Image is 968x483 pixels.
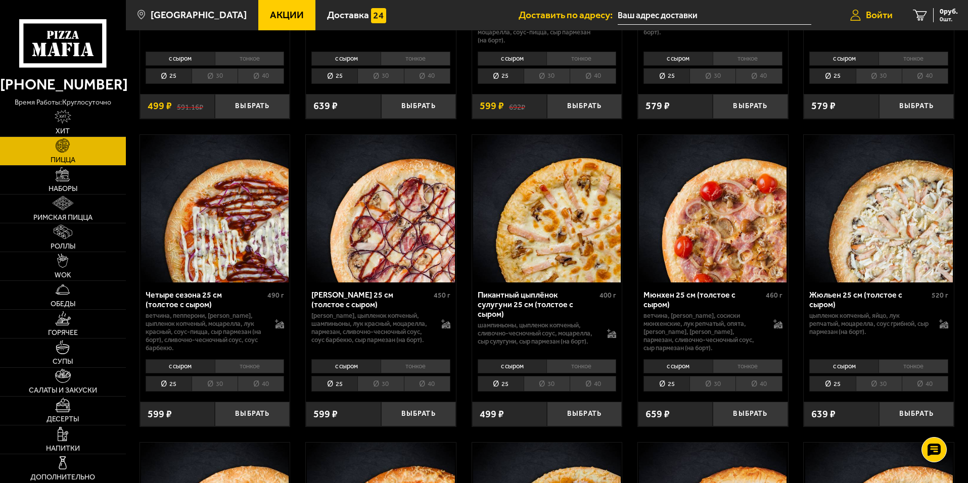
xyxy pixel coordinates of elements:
span: Напитки [46,445,80,452]
img: Пикантный цыплёнок сулугуни 25 см (толстое с сыром) [473,135,621,282]
li: 40 [902,376,948,392]
div: Мюнхен 25 см (толстое с сыром) [643,290,763,309]
p: шампиньоны, цыпленок копченый, сливочно-чесночный соус, моцарелла, сыр сулугуни, сыр пармезан (на... [478,321,597,346]
span: Роллы [51,243,75,250]
a: Жюльен 25 см (толстое с сыром) [804,135,954,282]
span: 450 г [434,291,450,300]
li: 40 [238,68,284,84]
li: с сыром [478,52,547,66]
li: 30 [192,376,238,392]
span: 460 г [766,291,782,300]
div: Четыре сезона 25 см (толстое с сыром) [146,290,265,309]
li: с сыром [809,52,879,66]
button: Выбрать [713,94,788,119]
span: 0 шт. [940,16,958,22]
span: Супы [53,358,73,365]
span: 490 г [267,291,284,300]
li: 30 [357,68,403,84]
span: Римская пицца [33,214,93,221]
li: 25 [809,376,855,392]
span: Войти [866,10,893,20]
li: тонкое [546,52,616,66]
li: 25 [809,68,855,84]
li: 40 [570,376,616,392]
li: 30 [524,68,570,84]
span: Дополнительно [30,474,95,481]
span: Хит [56,128,70,135]
li: тонкое [879,359,948,373]
li: тонкое [713,359,782,373]
li: тонкое [215,359,285,373]
img: Чикен Барбекю 25 см (толстое с сыром) [307,135,454,282]
s: 692 ₽ [509,101,525,111]
span: Горячее [48,329,78,336]
li: 25 [311,376,357,392]
span: 599 ₽ [313,409,338,419]
li: 30 [357,376,403,392]
p: цыпленок копченый, яйцо, лук репчатый, моцарелла, соус грибной, сыр пармезан (на борт). [809,312,929,336]
li: с сыром [809,359,879,373]
li: 25 [478,68,524,84]
button: Выбрать [879,94,954,119]
li: 25 [311,68,357,84]
button: Выбрать [381,94,456,119]
li: 40 [902,68,948,84]
span: 520 г [932,291,948,300]
span: 659 ₽ [646,409,670,419]
span: 579 ₽ [811,101,836,111]
li: тонкое [381,52,450,66]
button: Выбрать [215,94,290,119]
button: Выбрать [879,402,954,426]
a: Пикантный цыплёнок сулугуни 25 см (толстое с сыром) [472,135,622,282]
li: тонкое [546,359,616,373]
li: 40 [238,376,284,392]
span: Пицца [51,157,75,164]
span: 0 руб. [940,8,958,15]
span: WOK [55,272,71,279]
div: Жюльен 25 см (толстое с сыром) [809,290,929,309]
span: 499 ₽ [480,409,504,419]
div: [PERSON_NAME] 25 см (толстое с сыром) [311,290,431,309]
li: с сыром [311,359,381,373]
li: с сыром [146,359,215,373]
li: 30 [689,68,735,84]
li: с сыром [146,52,215,66]
img: Четыре сезона 25 см (толстое с сыром) [141,135,289,282]
span: 499 ₽ [148,101,172,111]
span: Акции [270,10,304,20]
span: [GEOGRAPHIC_DATA] [151,10,247,20]
li: 40 [735,376,782,392]
input: Ваш адрес доставки [618,6,811,25]
span: 599 ₽ [480,101,504,111]
li: с сыром [643,359,713,373]
li: 40 [570,68,616,84]
span: Доставка [327,10,369,20]
li: 40 [735,68,782,84]
li: 25 [643,68,689,84]
img: 15daf4d41897b9f0e9f617042186c801.svg [371,8,386,23]
button: Выбрать [215,402,290,426]
li: 30 [856,68,902,84]
p: [PERSON_NAME], цыпленок копченый, шампиньоны, лук красный, моцарелла, пармезан, сливочно-чесночны... [311,312,431,344]
button: Выбрать [547,94,622,119]
span: 599 ₽ [148,409,172,419]
li: тонкое [713,52,782,66]
li: 30 [524,376,570,392]
span: Обеды [51,301,75,308]
a: Мюнхен 25 см (толстое с сыром) [638,135,788,282]
li: 25 [146,68,192,84]
a: Чикен Барбекю 25 см (толстое с сыром) [306,135,456,282]
img: Мюнхен 25 см (толстое с сыром) [639,135,787,282]
li: 25 [478,376,524,392]
button: Выбрать [547,402,622,426]
span: 639 ₽ [811,409,836,419]
span: Наборы [49,185,77,192]
li: с сыром [643,52,713,66]
span: 400 г [600,291,616,300]
li: 30 [856,376,902,392]
div: Пикантный цыплёнок сулугуни 25 см (толстое с сыром) [478,290,597,319]
p: ветчина, пепперони, [PERSON_NAME], цыпленок копченый, моцарелла, лук красный, соус-пицца, сыр пар... [146,312,265,352]
li: с сыром [311,52,381,66]
li: тонкое [879,52,948,66]
li: тонкое [381,359,450,373]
